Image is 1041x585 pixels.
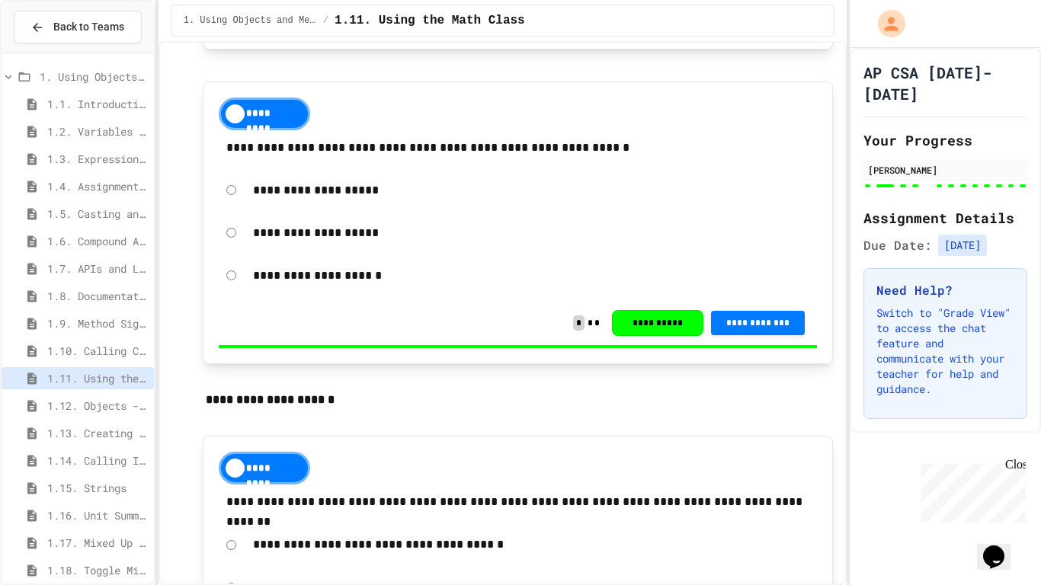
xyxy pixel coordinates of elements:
div: Chat with us now!Close [6,6,105,97]
span: 1.12. Objects - Instances of Classes [47,398,148,414]
iframe: chat widget [977,524,1026,570]
h2: Assignment Details [863,207,1027,229]
h3: Need Help? [876,281,1014,299]
span: 1.13. Creating and Initializing Objects: Constructors [47,425,148,441]
span: 1.17. Mixed Up Code Practice 1.1-1.6 [47,535,148,551]
span: 1.14. Calling Instance Methods [47,452,148,468]
span: 1.5. Casting and Ranges of Values [47,206,148,222]
span: 1.8. Documentation with Comments and Preconditions [47,288,148,304]
p: Switch to "Grade View" to access the chat feature and communicate with your teacher for help and ... [876,305,1014,397]
h1: AP CSA [DATE]-[DATE] [863,62,1027,104]
button: Back to Teams [14,11,142,43]
div: My Account [862,6,909,41]
span: 1.9. Method Signatures [47,315,148,331]
span: 1.4. Assignment and Input [47,178,148,194]
span: 1.10. Calling Class Methods [47,343,148,359]
iframe: chat widget [914,458,1026,523]
span: / [323,14,328,27]
span: 1.2. Variables and Data Types [47,123,148,139]
span: 1. Using Objects and Methods [40,69,148,85]
span: 1.16. Unit Summary 1a (1.1-1.6) [47,507,148,523]
span: 1.11. Using the Math Class [47,370,148,386]
span: 1.3. Expressions and Output [New] [47,151,148,167]
span: 1. Using Objects and Methods [184,14,317,27]
span: 1.15. Strings [47,480,148,496]
div: [PERSON_NAME] [868,163,1023,177]
span: 1.7. APIs and Libraries [47,261,148,277]
span: Back to Teams [53,19,124,35]
span: 1.11. Using the Math Class [335,11,525,30]
span: [DATE] [938,235,987,256]
span: 1.18. Toggle Mixed Up or Write Code Practice 1.1-1.6 [47,562,148,578]
span: 1.6. Compound Assignment Operators [47,233,148,249]
span: Due Date: [863,236,932,254]
span: 1.1. Introduction to Algorithms, Programming, and Compilers [47,96,148,112]
h2: Your Progress [863,129,1027,151]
